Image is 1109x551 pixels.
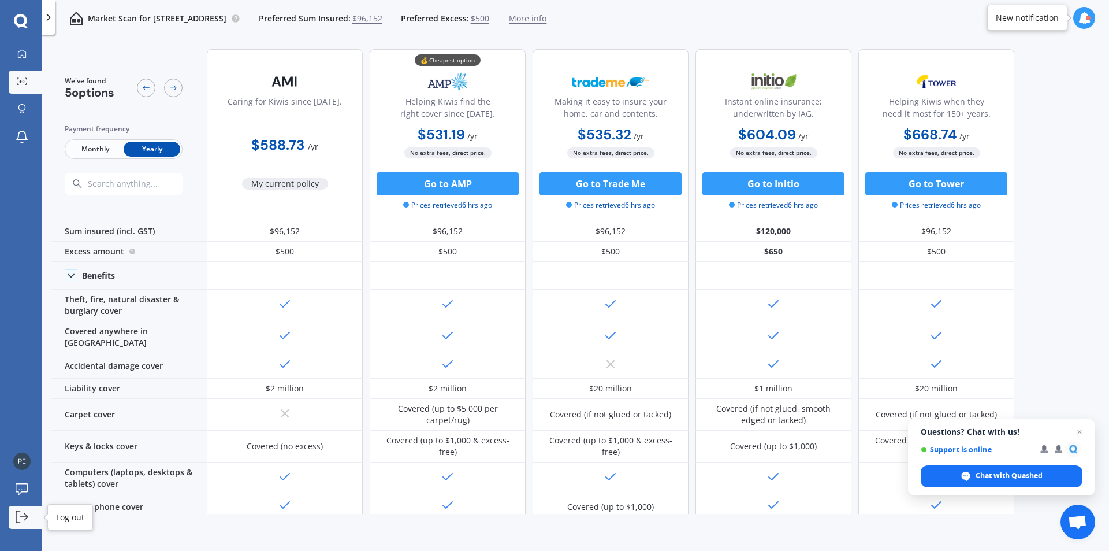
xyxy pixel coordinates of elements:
div: Benefits [82,271,115,281]
div: $120,000 [695,221,851,242]
div: Payment frequency [65,123,183,135]
div: Mobile phone cover [51,494,207,520]
div: Theft, fire, natural disaster & burglary cover [51,290,207,321]
div: Excess amount [51,242,207,262]
img: Trademe.webp [572,67,649,96]
div: $500 [370,242,526,262]
div: Caring for Kiwis since [DATE]. [228,95,342,124]
div: Computers (laptops, desktops & tablets) cover [51,463,207,494]
div: $500 [533,242,689,262]
span: $500 [471,13,489,24]
img: Initio.webp [735,67,812,96]
div: Keys & locks cover [51,431,207,463]
span: Yearly [124,142,180,157]
div: $500 [207,242,363,262]
span: My current policy [242,178,328,190]
span: Prices retrieved 6 hrs ago [566,200,655,210]
img: AMP.webp [410,67,486,96]
img: 7b771fe76a69aff762521c30eeba04a2 [13,453,31,470]
div: $96,152 [858,221,1014,242]
div: $2 million [266,383,304,394]
div: Covered (if not glued or tacked) [876,409,997,420]
span: Prices retrieved 6 hrs ago [729,200,818,210]
div: Helping Kiwis find the right cover since [DATE]. [379,95,516,124]
b: $668.74 [903,125,957,143]
div: Covered (up to $5,000 per carpet/rug) [378,403,517,426]
span: No extra fees, direct price. [404,147,492,158]
img: AMI-text-1.webp [247,67,323,96]
div: Liability cover [51,379,207,399]
span: Preferred Excess: [401,13,469,24]
b: $535.32 [578,125,631,143]
button: Go to Trade Me [539,172,682,195]
span: / yr [798,131,809,142]
div: Covered (up to $1,000) [567,501,654,513]
span: Monthly [67,142,124,157]
span: Chat with Quashed [976,471,1043,481]
div: $20 million [589,383,632,394]
input: Search anything... [87,179,205,189]
b: $588.73 [251,136,304,154]
span: / yr [308,141,318,152]
div: Open chat [1060,505,1095,539]
span: / yr [467,131,478,142]
div: Covered (up to $1,000) [730,441,817,452]
div: Covered anywhere in [GEOGRAPHIC_DATA] [51,321,207,353]
span: Questions? Chat with us! [921,427,1082,437]
div: New notification [996,12,1059,24]
div: 💰 Cheapest option [415,54,481,66]
span: Preferred Sum Insured: [259,13,351,24]
span: We've found [65,76,114,86]
div: Log out [56,512,84,523]
div: $96,152 [207,221,363,242]
span: Prices retrieved 6 hrs ago [892,200,981,210]
span: $96,152 [352,13,382,24]
div: Covered (up to $1,000 & excess-free) [541,435,680,458]
div: $1 million [754,383,792,394]
div: Instant online insurance; underwritten by IAG. [705,95,842,124]
div: Covered (if not glued or tacked) [550,409,671,420]
span: No extra fees, direct price. [567,147,654,158]
button: Go to Initio [702,172,844,195]
div: $650 [695,242,851,262]
span: / yr [634,131,644,142]
div: Chat with Quashed [921,465,1082,487]
div: $2 million [429,383,467,394]
span: Prices retrieved 6 hrs ago [403,200,492,210]
button: Go to AMP [377,172,519,195]
span: No extra fees, direct price. [730,147,817,158]
div: Covered (no excess) [247,441,323,452]
img: Tower.webp [898,67,974,96]
div: Covered (up to $2,000 & excess-free) [867,435,1006,458]
span: Close chat [1073,425,1086,439]
span: No extra fees, direct price. [893,147,980,158]
img: home-and-contents.b802091223b8502ef2dd.svg [69,12,83,25]
span: More info [509,13,546,24]
div: Covered (if not glued, smooth edged or tacked) [704,403,843,426]
div: $500 [858,242,1014,262]
div: $20 million [915,383,958,394]
div: Covered (up to $1,000 & excess-free) [378,435,517,458]
b: $531.19 [418,125,465,143]
span: 5 options [65,85,114,100]
div: $96,152 [370,221,526,242]
p: Market Scan for [STREET_ADDRESS] [88,13,226,24]
span: Support is online [921,445,1032,454]
div: Accidental damage cover [51,353,207,379]
div: Carpet cover [51,399,207,431]
button: Go to Tower [865,172,1007,195]
div: $96,152 [533,221,689,242]
span: / yr [959,131,970,142]
div: Making it easy to insure your home, car and contents. [542,95,679,124]
div: Helping Kiwis when they need it most for 150+ years. [868,95,1004,124]
b: $604.09 [738,125,796,143]
div: Sum insured (incl. GST) [51,221,207,242]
